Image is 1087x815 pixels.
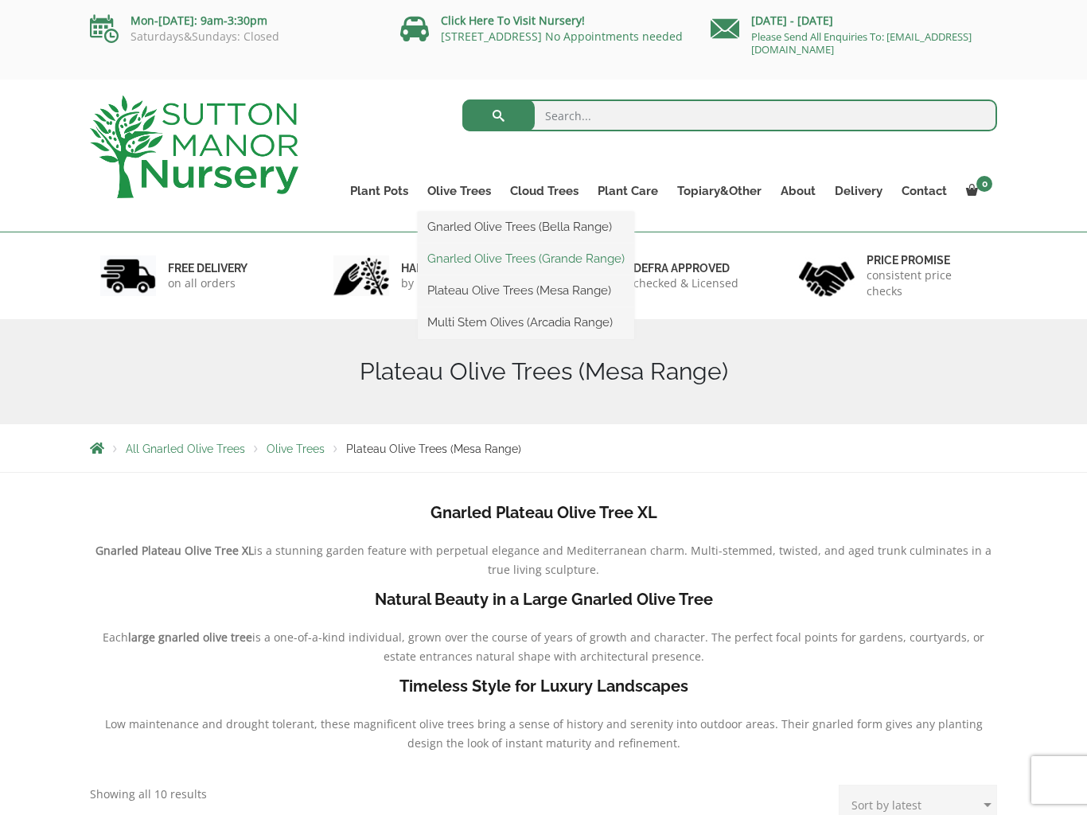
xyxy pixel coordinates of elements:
[867,267,988,299] p: consistent price checks
[95,543,254,558] b: Gnarled Plateau Olive Tree XL
[401,261,489,275] h6: hand picked
[633,261,738,275] h6: Defra approved
[168,261,247,275] h6: FREE DELIVERY
[126,443,245,455] a: All Gnarled Olive Trees
[771,180,825,202] a: About
[90,785,207,804] p: Showing all 10 results
[431,503,657,522] b: Gnarled Plateau Olive Tree XL
[418,279,634,302] a: Plateau Olive Trees (Mesa Range)
[825,180,892,202] a: Delivery
[90,30,376,43] p: Saturdays&Sundays: Closed
[633,275,738,291] p: checked & Licensed
[128,630,252,645] b: large gnarled olive tree
[799,252,855,300] img: 4.jpg
[956,180,997,202] a: 0
[90,357,997,386] h1: Plateau Olive Trees (Mesa Range)
[418,247,634,271] a: Gnarled Olive Trees (Grande Range)
[341,180,418,202] a: Plant Pots
[418,180,501,202] a: Olive Trees
[401,275,489,291] p: by professionals
[441,29,683,44] a: [STREET_ADDRESS] No Appointments needed
[103,630,128,645] span: Each
[441,13,585,28] a: Click Here To Visit Nursery!
[588,180,668,202] a: Plant Care
[333,255,389,296] img: 2.jpg
[105,716,983,751] span: Low maintenance and drought tolerant, these magnificent olive trees bring a sense of history and ...
[267,443,325,455] a: Olive Trees
[751,29,972,57] a: Please Send All Enquiries To: [EMAIL_ADDRESS][DOMAIN_NAME]
[711,11,997,30] p: [DATE] - [DATE]
[418,310,634,334] a: Multi Stem Olives (Arcadia Range)
[501,180,588,202] a: Cloud Trees
[168,275,247,291] p: on all orders
[668,180,771,202] a: Topiary&Other
[252,630,984,664] span: is a one-of-a-kind individual, grown over the course of years of growth and character. The perfec...
[867,253,988,267] h6: Price promise
[462,99,998,131] input: Search...
[375,590,713,609] b: Natural Beauty in a Large Gnarled Olive Tree
[100,255,156,296] img: 1.jpg
[90,96,298,198] img: logo
[90,442,997,454] nav: Breadcrumbs
[976,176,992,192] span: 0
[892,180,956,202] a: Contact
[90,11,376,30] p: Mon-[DATE]: 9am-3:30pm
[399,677,688,696] b: Timeless Style for Luxury Landscapes
[254,543,992,577] span: is a stunning garden feature with perpetual elegance and Mediterranean charm. Multi-stemmed, twis...
[346,443,521,455] span: Plateau Olive Trees (Mesa Range)
[418,215,634,239] a: Gnarled Olive Trees (Bella Range)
